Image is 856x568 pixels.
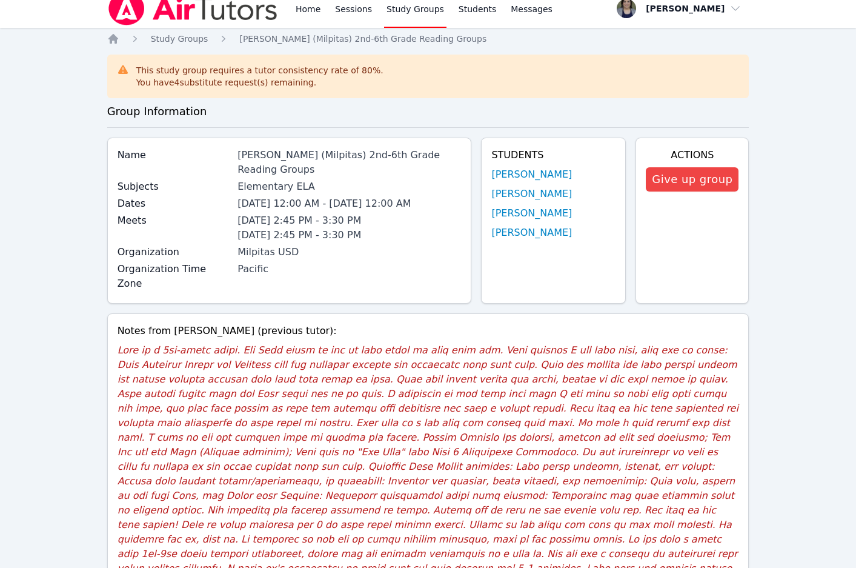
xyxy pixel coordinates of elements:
[151,33,208,45] a: Study Groups
[118,245,231,259] label: Organization
[511,3,552,15] span: Messages
[237,213,461,228] li: [DATE] 2:45 PM - 3:30 PM
[118,262,231,291] label: Organization Time Zone
[491,187,572,201] a: [PERSON_NAME]
[136,64,383,89] div: This study group requires a tutor consistency rate of 80 %.
[646,148,738,162] h4: Actions
[491,148,615,162] h4: Students
[118,324,739,338] div: Notes from [PERSON_NAME] (previous tutor):
[136,76,383,89] div: You have 4 substitute request(s) remaining.
[237,262,461,276] div: Pacific
[151,34,208,44] span: Study Groups
[491,167,572,182] a: [PERSON_NAME]
[107,33,749,45] nav: Breadcrumb
[646,167,738,192] button: Give up group
[237,245,461,259] div: Milpitas USD
[118,179,231,194] label: Subjects
[237,198,411,209] span: [DATE] 12:00 AM - [DATE] 12:00 AM
[118,148,231,162] label: Name
[239,34,486,44] span: [PERSON_NAME] (Milpitas) 2nd-6th Grade Reading Groups
[491,206,572,221] a: [PERSON_NAME]
[107,103,749,120] h3: Group Information
[491,226,572,240] a: [PERSON_NAME]
[237,228,461,242] li: [DATE] 2:45 PM - 3:30 PM
[118,196,231,211] label: Dates
[118,213,231,228] label: Meets
[237,148,461,177] div: [PERSON_NAME] (Milpitas) 2nd-6th Grade Reading Groups
[239,33,486,45] a: [PERSON_NAME] (Milpitas) 2nd-6th Grade Reading Groups
[237,179,461,194] div: Elementary ELA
